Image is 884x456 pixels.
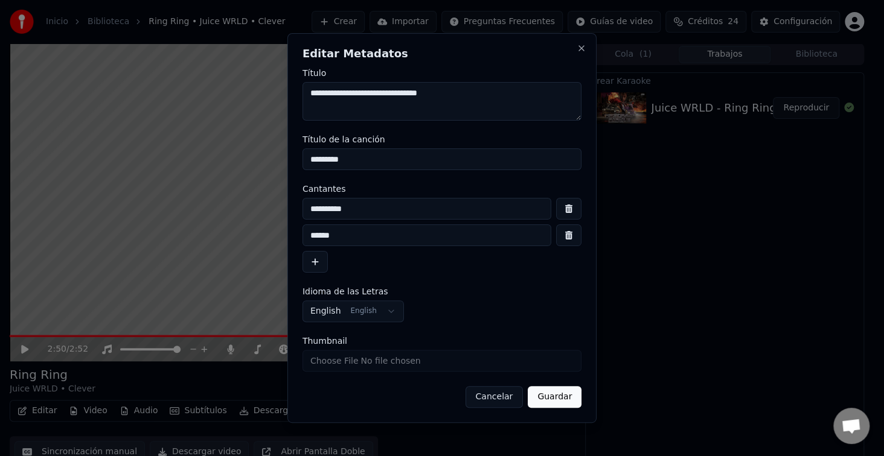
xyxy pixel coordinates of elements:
[303,48,581,59] h2: Editar Metadatos
[303,69,581,77] label: Título
[465,386,523,408] button: Cancelar
[528,386,581,408] button: Guardar
[303,287,388,296] span: Idioma de las Letras
[303,135,581,144] label: Título de la canción
[303,185,581,193] label: Cantantes
[303,337,347,345] span: Thumbnail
